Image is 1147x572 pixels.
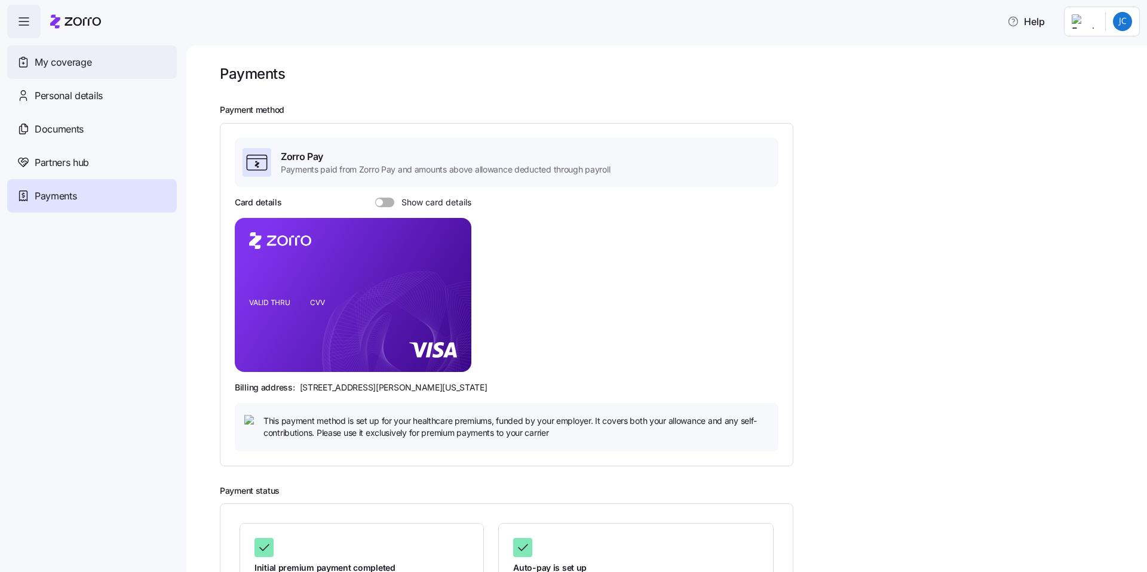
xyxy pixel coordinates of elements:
[235,382,295,393] span: Billing address:
[7,179,177,213] a: Payments
[35,122,84,137] span: Documents
[35,155,89,170] span: Partners hub
[249,298,290,307] tspan: VALID THRU
[7,45,177,79] a: My coverage
[7,146,177,179] a: Partners hub
[394,198,471,207] span: Show card details
[35,88,103,103] span: Personal details
[35,189,76,204] span: Payments
[300,382,487,393] span: [STREET_ADDRESS][PERSON_NAME][US_STATE]
[281,164,610,176] span: Payments paid from Zorro Pay and amounts above allowance deducted through payroll
[220,104,1130,116] h2: Payment method
[310,298,325,307] tspan: CVV
[220,64,285,83] h1: Payments
[263,415,769,439] span: This payment method is set up for your healthcare premiums, funded by your employer. It covers bo...
[235,196,282,208] h3: Card details
[35,55,91,70] span: My coverage
[281,149,610,164] span: Zorro Pay
[244,415,259,429] img: icon bulb
[998,10,1054,33] button: Help
[1113,12,1132,31] img: 24ee4908eee46b370dbba03fb6d4b00d
[7,112,177,146] a: Documents
[1072,14,1096,29] img: Employer logo
[220,485,1130,497] h2: Payment status
[1007,14,1045,29] span: Help
[7,79,177,112] a: Personal details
